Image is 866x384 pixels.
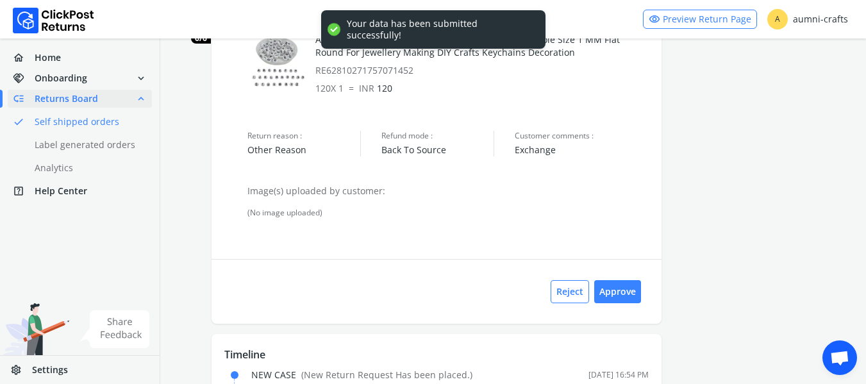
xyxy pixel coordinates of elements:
span: ( New Return Request Has been placed. ) [301,369,472,381]
span: Customer comments : [515,131,649,141]
p: 120 X 1 [315,82,648,95]
span: visibility [649,10,660,28]
div: Your data has been submitted successfully! [347,18,533,41]
p: Image(s) uploaded by customer: [247,185,649,197]
a: help_centerHelp Center [8,182,152,200]
span: = [349,82,354,94]
button: Reject [551,280,589,303]
div: [DATE] 16:54 PM [588,370,649,380]
span: Settings [32,363,68,376]
span: INR [359,82,374,94]
img: Logo [13,8,94,33]
img: row_image [247,33,308,94]
div: (No image uploaded) [247,208,649,218]
span: low_priority [13,90,35,108]
div: aumni-crafts [767,9,848,29]
span: Onboarding [35,72,87,85]
span: Other Reason [247,144,360,156]
span: expand_more [135,69,147,87]
div: NEW CASE [251,369,472,381]
span: handshake [13,69,35,87]
a: Analytics [8,159,167,177]
span: Back To Source [381,144,494,156]
span: home [13,49,35,67]
p: Timeline [224,347,649,362]
span: Help Center [35,185,87,197]
div: Acrylic Letter Alphabet Beads 7x4 [PERSON_NAME] Hole Size 1 MM Flat Round For Jewellery Making DI... [315,33,648,77]
span: help_center [13,182,35,200]
span: expand_less [135,90,147,108]
a: homeHome [8,49,152,67]
a: doneSelf shipped orders [8,113,167,131]
a: visibilityPreview Return Page [643,10,757,29]
a: Label generated orders [8,136,167,154]
a: Open chat [822,340,857,375]
span: settings [10,361,32,379]
span: Refund mode : [381,131,494,141]
button: Approve [594,280,641,303]
p: RE62810271757071452 [315,64,648,77]
span: 120 [359,82,392,94]
span: A [767,9,788,29]
span: 6/6 [191,33,211,44]
span: Returns Board [35,92,98,105]
img: share feedback [80,310,150,348]
span: Exchange [515,144,649,156]
span: Return reason : [247,131,360,141]
span: done [13,113,24,131]
span: Home [35,51,61,64]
